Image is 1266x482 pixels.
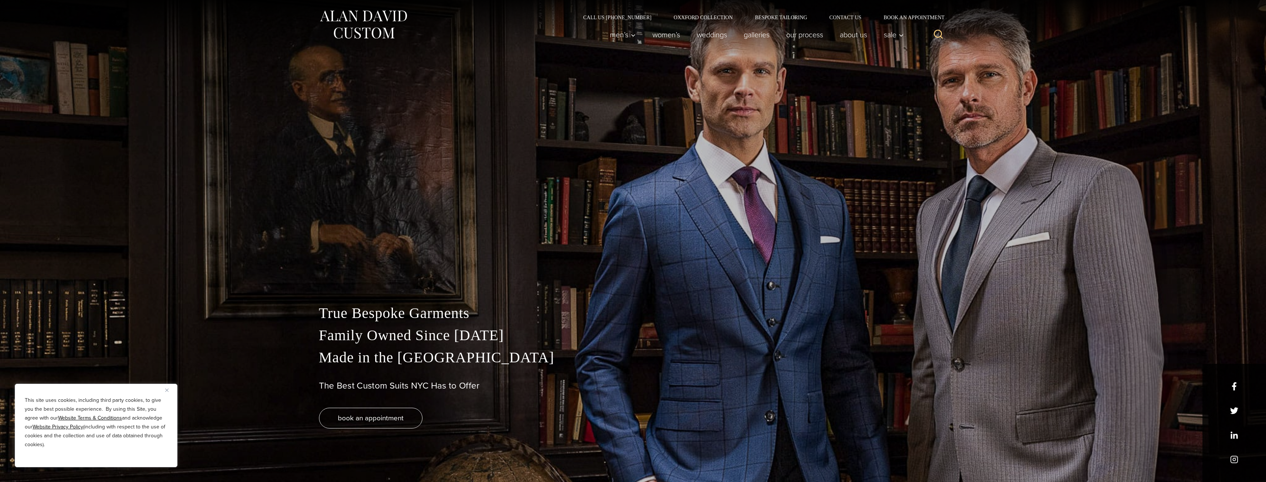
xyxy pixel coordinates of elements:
a: Book an Appointment [872,15,947,20]
a: weddings [688,27,735,42]
a: book an appointment [319,408,422,428]
a: Call Us [PHONE_NUMBER] [572,15,663,20]
img: Close [165,389,169,392]
a: Our Process [778,27,831,42]
h1: The Best Custom Suits NYC Has to Offer [319,380,947,391]
img: Alan David Custom [319,8,408,41]
a: Galleries [735,27,778,42]
button: Close [165,386,174,394]
a: instagram [1230,455,1238,464]
a: About Us [831,27,875,42]
span: book an appointment [338,413,404,423]
a: Bespoke Tailoring [744,15,818,20]
p: This site uses cookies, including third party cookies, to give you the best possible experience. ... [25,396,167,449]
a: Women’s [644,27,688,42]
a: Contact Us [818,15,873,20]
nav: Primary Navigation [601,27,907,42]
button: View Search Form [930,26,947,44]
span: Sale [884,31,904,38]
a: linkedin [1230,431,1238,439]
nav: Secondary Navigation [572,15,947,20]
a: Website Privacy Policy [33,423,83,431]
a: Oxxford Collection [662,15,744,20]
a: facebook [1230,382,1238,390]
p: True Bespoke Garments Family Owned Since [DATE] Made in the [GEOGRAPHIC_DATA] [319,302,947,369]
span: Men’s [610,31,636,38]
a: x/twitter [1230,407,1238,415]
a: Website Terms & Conditions [58,414,122,422]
